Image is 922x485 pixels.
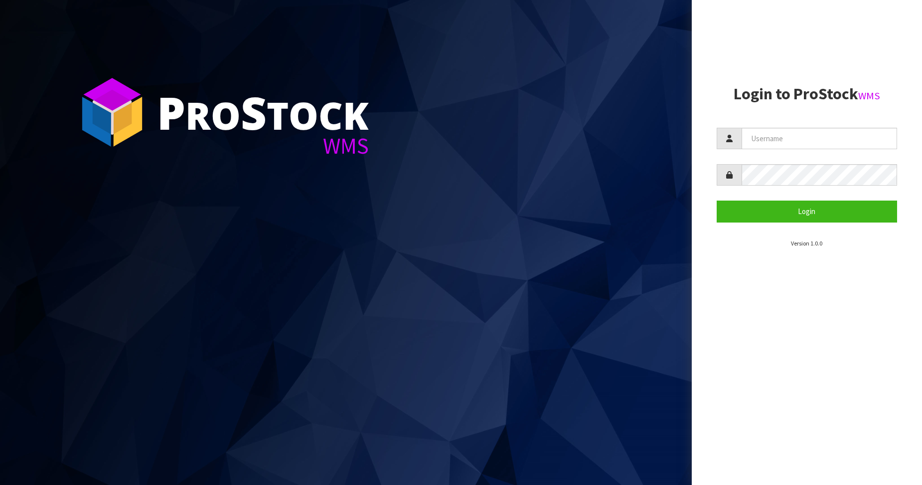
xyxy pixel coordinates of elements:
[717,85,898,103] h2: Login to ProStock
[742,128,898,149] input: Username
[717,201,898,222] button: Login
[157,135,369,157] div: WMS
[858,89,880,102] small: WMS
[791,240,822,247] small: Version 1.0.0
[75,75,150,150] img: ProStock Cube
[241,82,267,143] span: S
[157,82,185,143] span: P
[157,90,369,135] div: ro tock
